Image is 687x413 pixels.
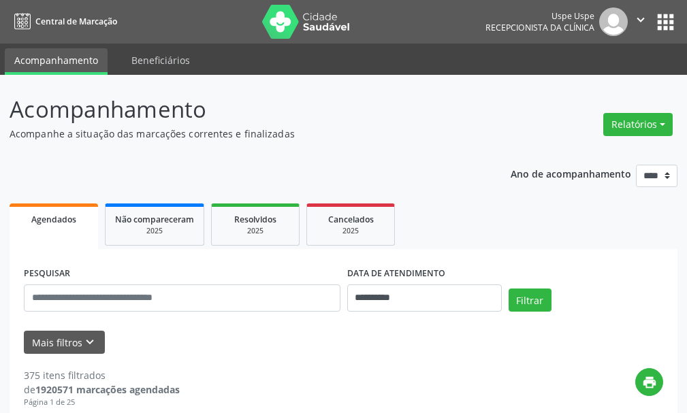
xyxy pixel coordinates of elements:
[511,165,631,182] p: Ano de acompanhamento
[24,368,180,382] div: 375 itens filtrados
[599,7,628,36] img: img
[35,16,117,27] span: Central de Marcação
[82,335,97,350] i: keyboard_arrow_down
[24,263,70,284] label: PESQUISAR
[633,12,648,27] i: 
[654,10,677,34] button: apps
[122,48,199,72] a: Beneficiários
[24,382,180,397] div: de
[635,368,663,396] button: print
[10,93,477,127] p: Acompanhamento
[347,263,445,284] label: DATA DE ATENDIMENTO
[628,7,654,36] button: 
[328,214,374,225] span: Cancelados
[10,127,477,141] p: Acompanhe a situação das marcações correntes e finalizadas
[509,288,552,312] button: Filtrar
[642,375,657,390] i: print
[603,113,673,136] button: Relatórios
[5,48,108,75] a: Acompanhamento
[31,214,76,225] span: Agendados
[35,383,180,396] strong: 1920571 marcações agendadas
[221,226,289,236] div: 2025
[234,214,276,225] span: Resolvidos
[115,214,194,225] span: Não compareceram
[115,226,194,236] div: 2025
[317,226,385,236] div: 2025
[24,397,180,408] div: Página 1 de 25
[485,22,594,33] span: Recepcionista da clínica
[485,10,594,22] div: Uspe Uspe
[24,331,105,354] button: Mais filtroskeyboard_arrow_down
[10,10,117,33] a: Central de Marcação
